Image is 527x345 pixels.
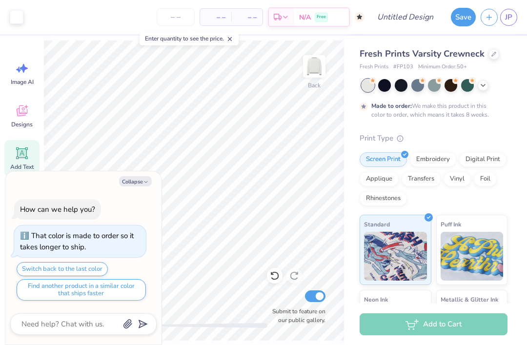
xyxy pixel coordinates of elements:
span: Fresh Prints Varsity Crewneck [360,48,485,60]
img: Standard [364,232,427,281]
div: Digital Print [459,152,507,167]
span: Free [317,14,326,20]
span: – – [237,12,257,22]
button: Collapse [119,176,152,186]
span: Puff Ink [441,219,461,229]
img: Puff Ink [441,232,504,281]
div: Print Type [360,133,507,144]
input: Untitled Design [369,7,441,27]
span: Designs [11,121,33,128]
img: Back [304,57,324,76]
div: That color is made to order so it takes longer to ship. [20,231,134,252]
button: Switch back to the last color [17,262,108,276]
div: We make this product in this color to order, which means it takes 8 weeks. [371,101,491,119]
div: Vinyl [444,172,471,186]
span: Standard [364,219,390,229]
span: Metallic & Glitter Ink [441,294,498,304]
button: Find another product in a similar color that ships faster [17,279,146,301]
span: JP [505,12,512,23]
span: N/A [299,12,311,22]
div: Transfers [402,172,441,186]
span: Minimum Order: 50 + [418,63,467,71]
div: Embroidery [410,152,456,167]
div: Screen Print [360,152,407,167]
span: Image AI [11,78,34,86]
span: – – [206,12,225,22]
a: JP [500,9,517,26]
input: – – [157,8,195,26]
div: Foil [474,172,497,186]
span: Fresh Prints [360,63,388,71]
div: Enter quantity to see the price. [140,32,239,45]
div: Back [308,81,321,90]
strong: Made to order: [371,102,412,110]
button: Save [451,8,476,26]
div: Applique [360,172,399,186]
div: Rhinestones [360,191,407,206]
div: How can we help you? [20,204,95,214]
span: # FP103 [393,63,413,71]
span: Add Text [10,163,34,171]
label: Submit to feature on our public gallery. [267,307,325,325]
span: Neon Ink [364,294,388,304]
